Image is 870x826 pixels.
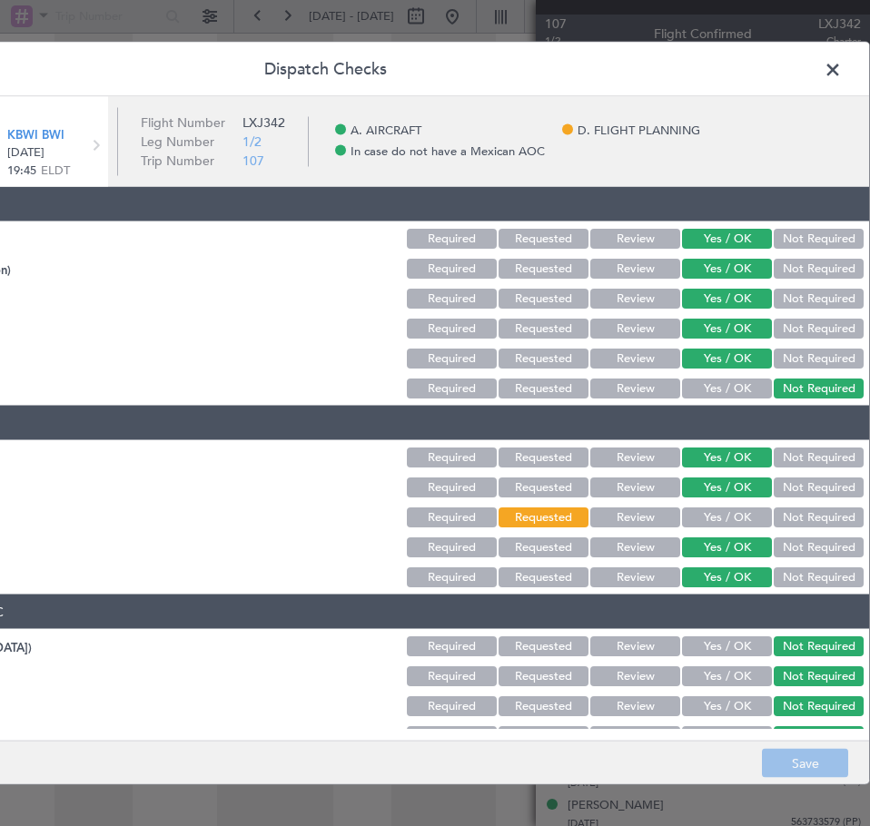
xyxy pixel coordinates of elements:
[590,229,680,249] button: Review
[774,567,864,587] button: Not Required
[590,726,680,746] button: Review
[590,447,680,467] button: Review
[590,696,680,716] button: Review
[499,289,588,309] button: Requested
[590,567,680,587] button: Review
[774,349,864,369] button: Not Required
[682,567,772,587] button: Yes / OK
[682,259,772,279] button: Yes / OK
[590,379,680,398] button: Review
[682,447,772,467] button: Yes / OK
[682,229,772,249] button: Yes / OK
[682,636,772,656] button: Yes / OK
[499,636,588,656] button: Requested
[499,507,588,527] button: Requested
[774,259,864,279] button: Not Required
[774,289,864,309] button: Not Required
[774,726,864,746] button: Not Required
[682,319,772,339] button: Yes / OK
[499,537,588,557] button: Requested
[682,696,772,716] button: Yes / OK
[774,447,864,467] button: Not Required
[578,123,700,141] span: D. FLIGHT PLANNING
[682,379,772,398] button: Yes / OK
[499,477,588,497] button: Requested
[499,259,588,279] button: Requested
[774,507,864,527] button: Not Required
[590,289,680,309] button: Review
[682,726,772,746] button: Yes / OK
[499,696,588,716] button: Requested
[774,537,864,557] button: Not Required
[499,726,588,746] button: Requested
[774,477,864,497] button: Not Required
[774,666,864,686] button: Not Required
[499,447,588,467] button: Requested
[682,537,772,557] button: Yes / OK
[590,636,680,656] button: Review
[774,229,864,249] button: Not Required
[499,379,588,398] button: Requested
[774,696,864,716] button: Not Required
[351,143,545,161] span: In case do not have a Mexican AOC
[499,349,588,369] button: Requested
[499,567,588,587] button: Requested
[774,319,864,339] button: Not Required
[590,319,680,339] button: Review
[499,319,588,339] button: Requested
[682,666,772,686] button: Yes / OK
[590,349,680,369] button: Review
[682,349,772,369] button: Yes / OK
[499,229,588,249] button: Requested
[590,477,680,497] button: Review
[590,666,680,686] button: Review
[774,379,864,398] button: Not Required
[682,477,772,497] button: Yes / OK
[682,289,772,309] button: Yes / OK
[682,507,772,527] button: Yes / OK
[590,537,680,557] button: Review
[590,259,680,279] button: Review
[499,666,588,686] button: Requested
[590,507,680,527] button: Review
[774,636,864,656] button: Not Required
